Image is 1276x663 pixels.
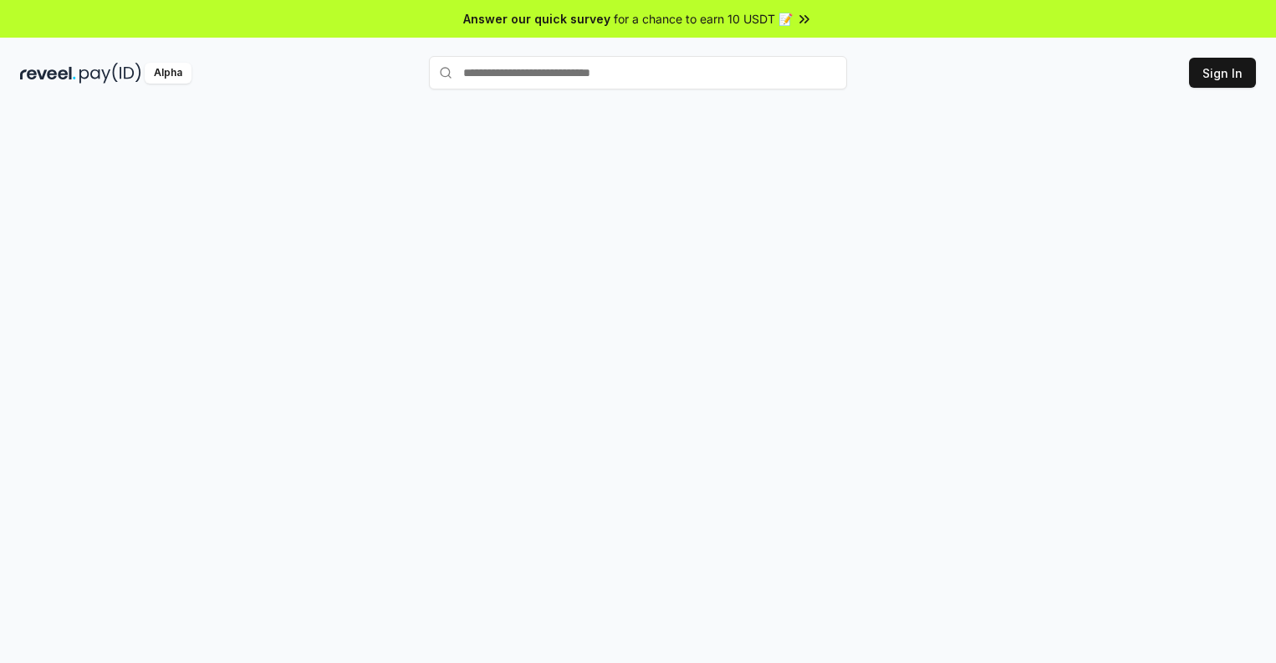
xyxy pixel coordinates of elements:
[20,63,76,84] img: reveel_dark
[79,63,141,84] img: pay_id
[145,63,191,84] div: Alpha
[614,10,793,28] span: for a chance to earn 10 USDT 📝
[463,10,610,28] span: Answer our quick survey
[1189,58,1256,88] button: Sign In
